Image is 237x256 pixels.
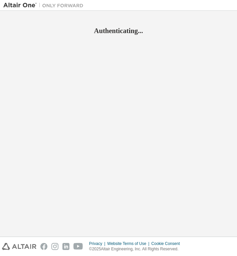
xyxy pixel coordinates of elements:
div: Privacy [89,241,107,246]
img: facebook.svg [40,243,47,250]
img: linkedin.svg [62,243,69,250]
img: altair_logo.svg [2,243,36,250]
img: instagram.svg [51,243,58,250]
p: © 2025 Altair Engineering, Inc. All Rights Reserved. [89,246,184,252]
div: Website Terms of Use [107,241,151,246]
img: youtube.svg [73,243,83,250]
div: Cookie Consent [151,241,184,246]
h2: Authenticating... [3,26,234,35]
img: Altair One [3,2,87,9]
